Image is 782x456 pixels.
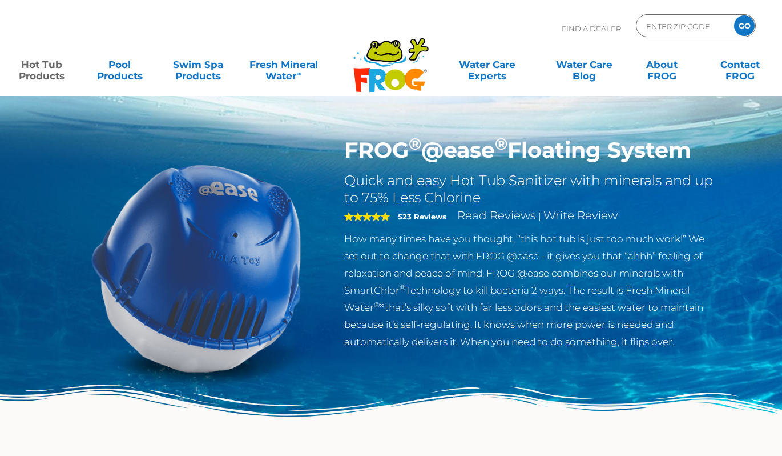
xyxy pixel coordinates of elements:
h2: Quick and easy Hot Tub Sanitizer with minerals and up to 75% Less Chlorine [344,172,717,206]
a: PoolProducts [90,53,150,76]
span: | [538,211,541,222]
sup: ® [409,134,421,154]
a: Read Reviews [457,209,536,222]
a: Hot TubProducts [11,53,72,76]
sup: ®∞ [374,301,385,309]
a: Swim SpaProducts [168,53,228,76]
a: Write Review [543,209,618,222]
a: Water CareBlog [554,53,614,76]
img: Frog Products Logo [347,23,435,93]
a: Fresh MineralWater∞ [245,53,321,76]
h1: FROG @ease Floating System [344,137,717,163]
sup: ® [400,283,405,292]
img: hot-tub-product-atease-system.png [66,137,327,399]
a: ContactFROG [710,53,771,76]
a: AboutFROG [632,53,692,76]
sup: ∞ [296,69,301,78]
p: Find A Dealer [562,14,621,43]
strong: 523 Reviews [398,212,446,221]
input: GO [734,15,755,36]
span: 5 [344,212,390,221]
sup: ® [495,134,507,154]
a: Water CareExperts [438,53,537,76]
p: How many times have you thought, “this hot tub is just too much work!” We set out to change that ... [344,230,717,350]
